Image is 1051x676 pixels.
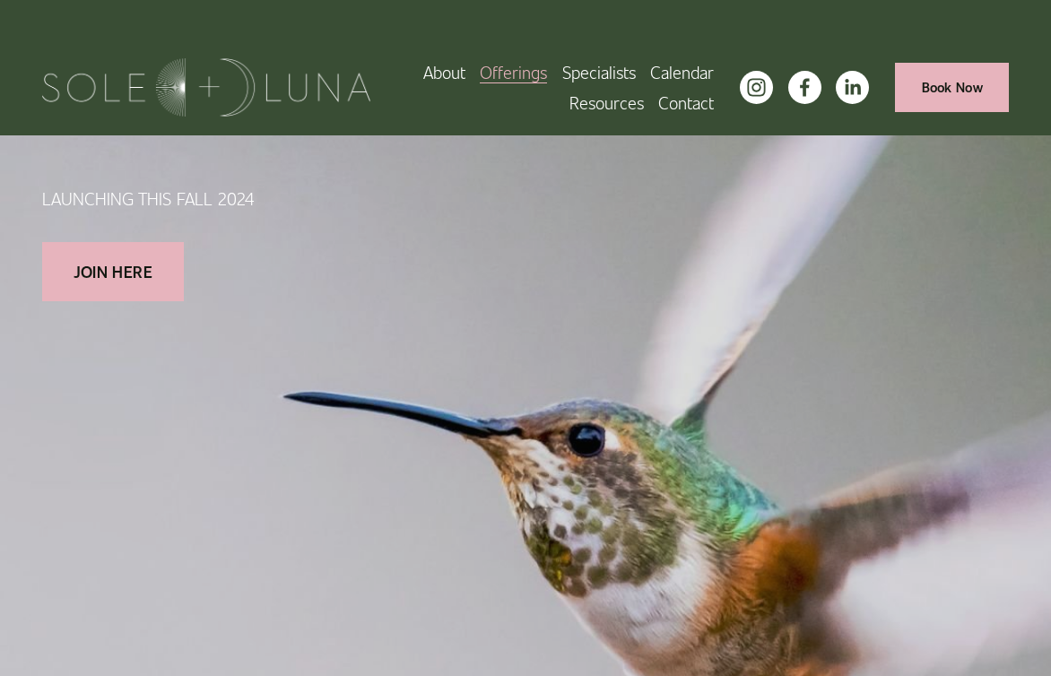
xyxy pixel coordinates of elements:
a: facebook-unauth [788,71,821,104]
a: folder dropdown [569,87,644,117]
a: instagram-unauth [740,71,773,104]
span: Offerings [480,58,547,85]
a: Calendar [650,56,714,87]
a: About [423,56,465,87]
a: Contact [658,87,714,117]
a: folder dropdown [480,56,547,87]
span: Resources [569,89,644,116]
a: LinkedIn [836,71,869,104]
p: LAUNCHING THIS FALL 2024 [42,185,768,212]
a: Book Now [895,63,1009,112]
a: JOIN HERE [42,242,184,301]
img: Sole + Luna [42,58,371,117]
a: Specialists [562,56,636,87]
